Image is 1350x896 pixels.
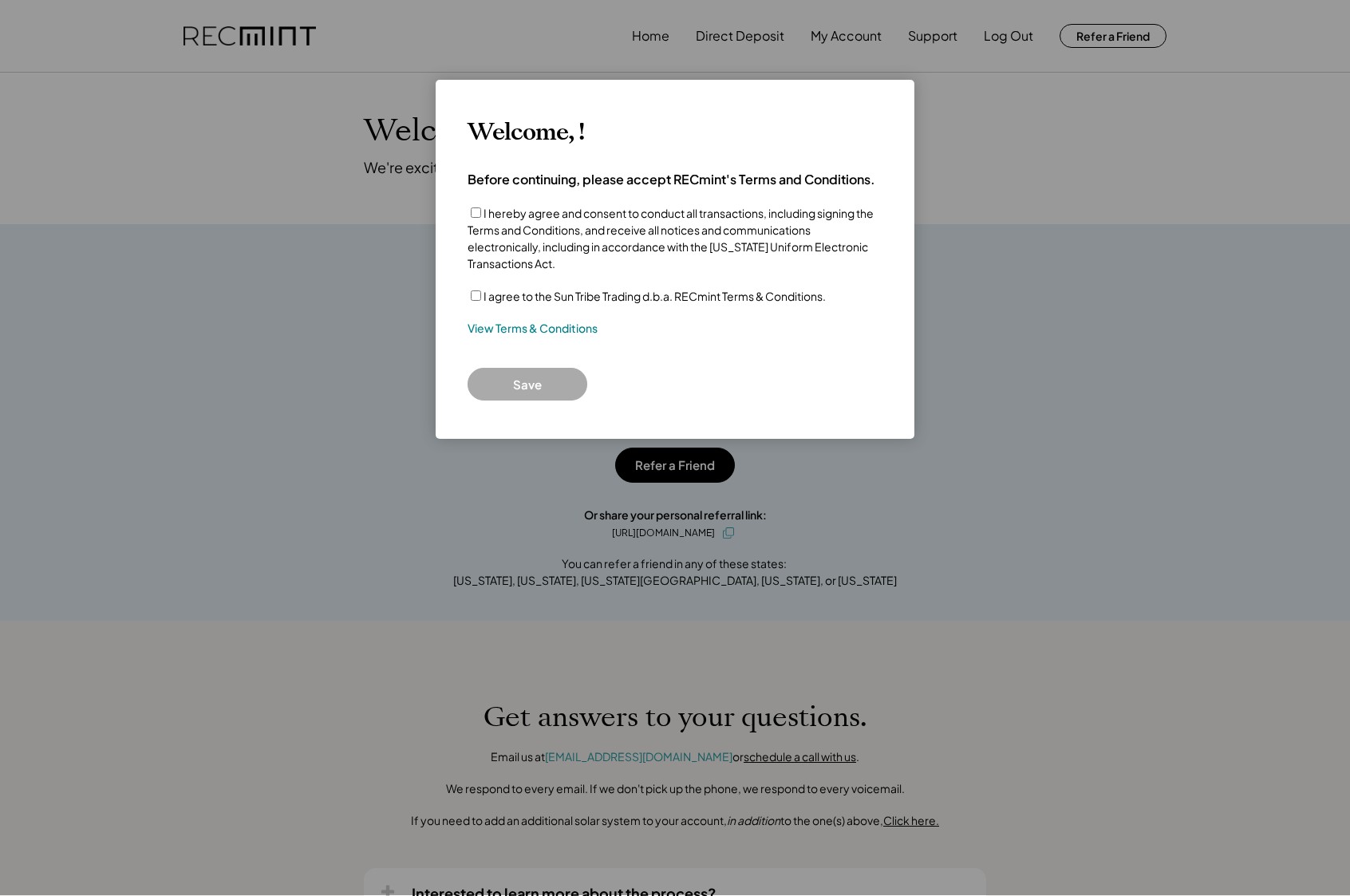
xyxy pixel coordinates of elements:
[468,368,587,401] button: Save
[468,118,584,147] h3: Welcome, !
[468,171,875,188] h4: Before continuing, please accept RECmint's Terms and Conditions.
[468,321,598,337] a: View Terms & Conditions
[484,289,826,303] label: I agree to the Sun Tribe Trading d.b.a. RECmint Terms & Conditions.
[468,206,874,270] label: I hereby agree and consent to conduct all transactions, including signing the Terms and Condition...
